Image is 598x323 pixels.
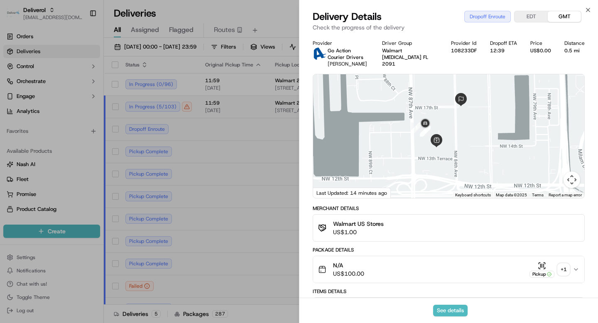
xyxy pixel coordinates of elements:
[129,106,151,116] button: See all
[313,23,585,32] p: Check the progress of the delivery
[564,171,580,188] button: Map camera controls
[59,206,100,212] a: Powered byPylon
[328,47,369,61] p: Go Action Courier Drivers
[313,10,382,23] span: Delivery Details
[451,40,477,46] div: Provider Id
[333,228,384,236] span: US$1.00
[26,129,67,135] span: [PERSON_NAME]
[455,192,491,198] button: Keyboard shortcuts
[382,47,438,67] div: Walmart [MEDICAL_DATA] FL 2091
[17,186,64,194] span: Knowledge Base
[532,193,544,197] a: Terms (opens in new tab)
[22,54,149,62] input: Got a question? Start typing here...
[315,187,343,198] a: Open this area in Google Maps (opens a new window)
[490,40,517,46] div: Dropoff ETA
[17,129,23,136] img: 1736555255976-a54dd68f-1ca7-489b-9aae-adbdc363a1c4
[530,47,551,54] div: US$0.00
[420,126,431,137] div: 3
[490,47,517,54] div: 12:39
[313,256,584,283] button: N/AUS$100.00Pickup+1
[74,129,91,135] span: [DATE]
[69,129,72,135] span: •
[333,269,364,278] span: US$100.00
[333,261,364,269] span: N/A
[515,11,548,22] button: EDT
[433,305,468,316] button: See details
[37,88,114,94] div: We're available if you need us!
[5,182,67,197] a: 📗Knowledge Base
[78,186,133,194] span: API Documentation
[8,33,151,46] p: Welcome 👋
[564,47,585,54] div: 0.5 mi
[315,187,343,198] img: Google
[529,271,554,278] div: Pickup
[8,121,22,134] img: Grace Nketiah
[313,288,585,295] div: Items Details
[83,206,100,212] span: Pylon
[313,247,585,253] div: Package Details
[70,186,77,193] div: 💻
[26,151,110,158] span: [PERSON_NAME] [PERSON_NAME]
[37,79,136,88] div: Start new chat
[451,47,477,54] button: 108233DF
[564,40,585,46] div: Distance
[112,151,115,158] span: •
[8,79,23,94] img: 1736555255976-a54dd68f-1ca7-489b-9aae-adbdc363a1c4
[313,47,326,61] img: ActionCourier.png
[496,193,527,197] span: Map data ©2025
[382,40,438,46] div: Driver Group
[8,8,25,25] img: Nash
[8,143,22,157] img: Shah Alam
[8,108,56,115] div: Past conversations
[116,151,133,158] span: [DATE]
[549,193,582,197] a: Report a map error
[529,262,569,278] button: Pickup+1
[313,40,369,46] div: Provider
[558,264,569,275] div: + 1
[411,122,422,133] div: 1
[17,79,32,94] img: 4920774857489_3d7f54699973ba98c624_72.jpg
[141,82,151,92] button: Start new chat
[313,188,391,198] div: Last Updated: 14 minutes ago
[529,262,554,278] button: Pickup
[333,220,384,228] span: Walmart US Stores
[313,205,585,212] div: Merchant Details
[67,182,137,197] a: 💻API Documentation
[328,61,367,67] span: [PERSON_NAME]
[8,186,15,193] div: 📗
[530,40,551,46] div: Price
[548,11,581,22] button: GMT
